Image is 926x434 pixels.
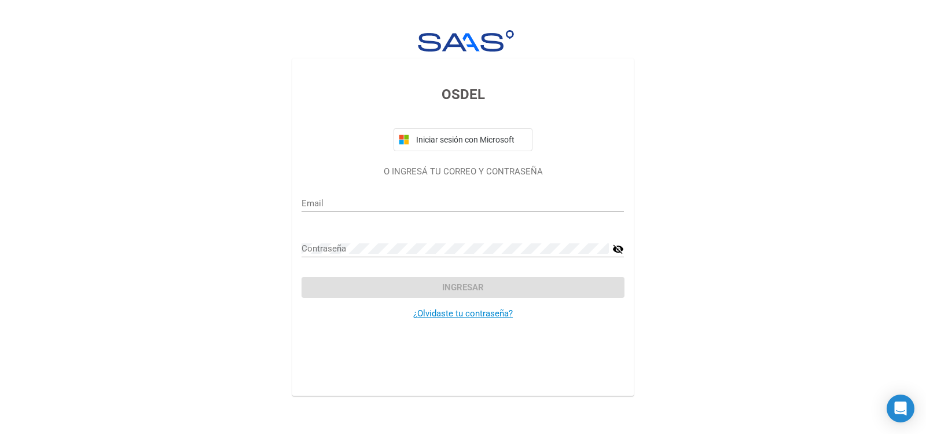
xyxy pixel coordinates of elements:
[302,165,624,178] p: O INGRESÁ TU CORREO Y CONTRASEÑA
[302,84,624,105] h3: OSDEL
[414,135,527,144] span: Iniciar sesión con Microsoft
[442,282,484,293] span: Ingresar
[302,277,624,298] button: Ingresar
[887,395,914,422] div: Open Intercom Messenger
[612,242,624,256] mat-icon: visibility_off
[413,308,513,319] a: ¿Olvidaste tu contraseña?
[394,128,532,151] button: Iniciar sesión con Microsoft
